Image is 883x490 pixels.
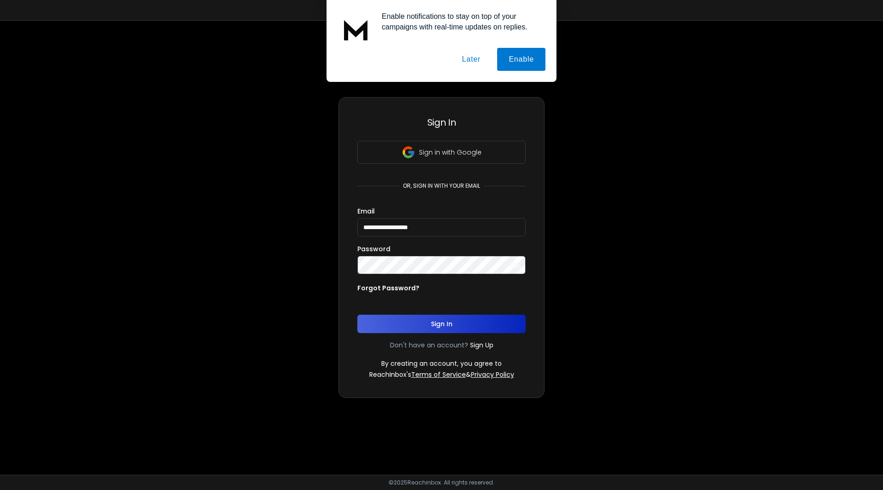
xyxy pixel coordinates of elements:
[411,370,466,379] a: Terms of Service
[338,11,374,48] img: notification icon
[357,116,526,129] h3: Sign In
[381,359,502,368] p: By creating an account, you agree to
[389,479,494,486] p: © 2025 Reachinbox. All rights reserved.
[369,370,514,379] p: ReachInbox's &
[374,11,545,32] div: Enable notifications to stay on top of your campaigns with real-time updates on replies.
[471,370,514,379] a: Privacy Policy
[390,340,468,350] p: Don't have an account?
[357,208,375,214] label: Email
[497,48,545,71] button: Enable
[419,148,482,157] p: Sign in with Google
[357,141,526,164] button: Sign in with Google
[399,182,484,190] p: or, sign in with your email
[470,340,493,350] a: Sign Up
[357,315,526,333] button: Sign In
[357,283,419,293] p: Forgot Password?
[357,246,390,252] label: Password
[450,48,492,71] button: Later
